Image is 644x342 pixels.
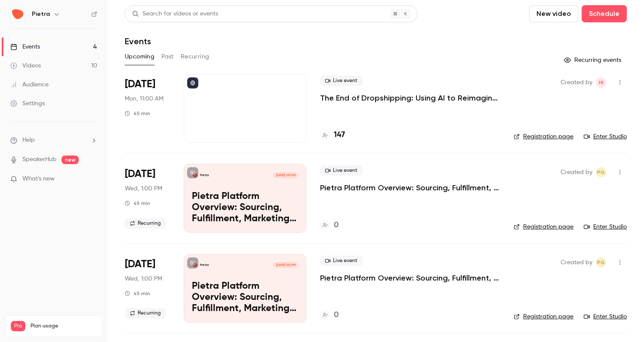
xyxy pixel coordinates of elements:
[334,129,345,141] h4: 147
[31,323,97,330] span: Plan usage
[320,93,500,103] a: The End of Dropshipping: Using AI to Reimagine How You Source
[10,99,45,108] div: Settings
[87,175,97,183] iframe: Noticeable Trigger
[10,80,49,89] div: Audience
[125,254,170,323] div: Aug 20 Wed, 4:00 PM (America/New York)
[125,167,155,181] span: [DATE]
[125,290,150,297] div: 45 min
[125,184,162,193] span: Wed, 1:00 PM
[161,50,174,64] button: Past
[561,77,592,88] span: Created by
[514,312,573,321] a: Registration page
[32,10,50,18] h6: Pietra
[62,156,79,164] span: new
[514,223,573,231] a: Registration page
[125,308,166,318] span: Recurring
[334,220,339,231] h4: 0
[334,309,339,321] h4: 0
[320,220,339,231] a: 0
[273,262,298,268] span: [DATE] 1:00 PM
[597,167,605,177] span: PG
[529,5,578,22] button: New video
[320,309,339,321] a: 0
[192,281,298,314] p: Pietra Platform Overview: Sourcing, Fulfillment, Marketing, and AI for Modern Brands
[22,155,56,164] a: SpeakerHub
[125,50,154,64] button: Upcoming
[596,77,606,88] span: Hasan Iqbal
[10,61,41,70] div: Videos
[320,273,500,283] a: Pietra Platform Overview: Sourcing, Fulfillment, Marketing, and AI for Modern Brands
[125,164,170,232] div: Aug 13 Wed, 4:00 PM (America/New York)
[584,132,627,141] a: Enter Studio
[200,263,209,267] p: Pietra
[320,165,363,176] span: Live event
[582,5,627,22] button: Schedule
[320,76,363,86] span: Live event
[184,164,306,232] a: Pietra Platform Overview: Sourcing, Fulfillment, Marketing, and AI for Modern BrandsPietra[DATE] ...
[273,172,298,178] span: [DATE] 1:00 PM
[22,136,35,145] span: Help
[514,132,573,141] a: Registration page
[596,167,606,177] span: Pete Gilligan
[181,50,210,64] button: Recurring
[11,331,27,339] p: Videos
[132,9,218,18] div: Search for videos or events
[596,257,606,268] span: Pete Gilligan
[125,275,162,283] span: Wed, 1:00 PM
[584,223,627,231] a: Enter Studio
[200,173,209,177] p: Pietra
[125,74,170,143] div: Aug 11 Mon, 2:00 PM (America/New York)
[192,191,298,224] p: Pietra Platform Overview: Sourcing, Fulfillment, Marketing, and AI for Modern Brands
[125,36,151,46] h1: Events
[125,200,150,207] div: 45 min
[320,183,500,193] a: Pietra Platform Overview: Sourcing, Fulfillment, Marketing, and AI for Modern Brands
[125,218,166,229] span: Recurring
[599,77,604,88] span: HI
[584,312,627,321] a: Enter Studio
[78,331,97,339] p: / 300
[560,53,627,67] button: Recurring events
[561,167,592,177] span: Created by
[320,256,363,266] span: Live event
[11,321,25,331] span: Pro
[561,257,592,268] span: Created by
[320,129,345,141] a: 147
[125,110,150,117] div: 45 min
[78,333,83,338] span: 10
[11,7,25,21] img: Pietra
[22,174,55,183] span: What's new
[10,43,40,51] div: Events
[597,257,605,268] span: PG
[125,95,163,103] span: Mon, 11:00 AM
[10,136,97,145] li: help-dropdown-opener
[184,254,306,323] a: Pietra Platform Overview: Sourcing, Fulfillment, Marketing, and AI for Modern BrandsPietra[DATE] ...
[125,77,155,91] span: [DATE]
[125,257,155,271] span: [DATE]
